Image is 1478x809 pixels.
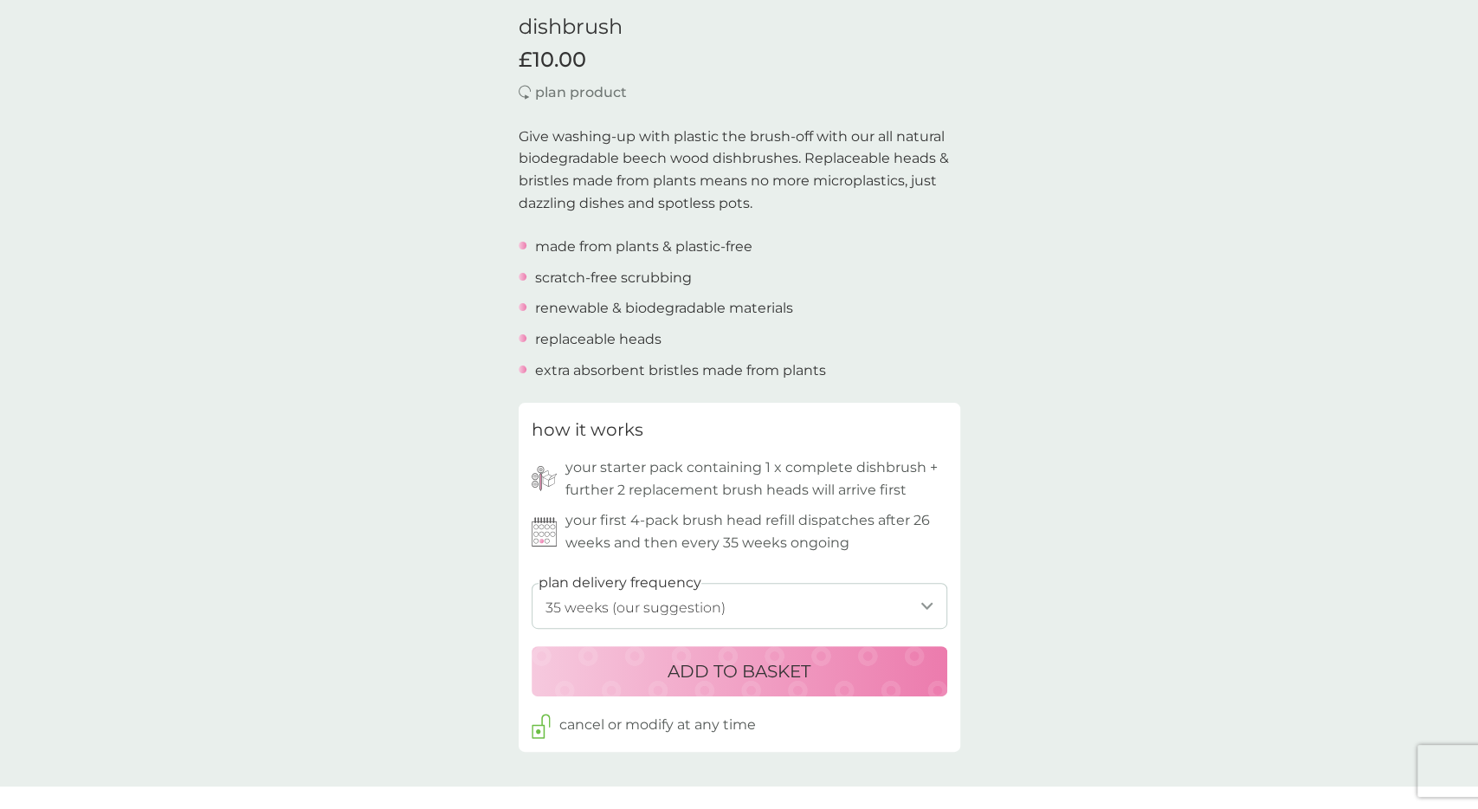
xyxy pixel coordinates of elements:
p: replaceable heads [535,328,662,351]
label: plan delivery frequency [539,572,701,594]
p: Give washing-up with plastic the brush-off with our all natural biodegradable beech wood dishbrus... [519,126,960,214]
p: your starter pack containing 1 x complete dishbrush + further 2 replacement brush heads will arri... [565,456,947,501]
p: made from plants & plastic-free [535,236,752,258]
p: plan product [535,81,627,104]
p: scratch-free scrubbing [535,267,692,289]
p: renewable & biodegradable materials [535,297,793,320]
p: extra absorbent bristles made from plants [535,359,826,382]
span: £10.00 [519,48,586,73]
h1: dishbrush [519,15,960,40]
button: ADD TO BASKET [532,646,947,696]
p: ADD TO BASKET [668,657,810,685]
p: your first 4-pack brush head refill dispatches after 26 weeks and then every 35 weeks ongoing [565,509,947,553]
h3: how it works [532,416,643,443]
p: cancel or modify at any time [559,714,756,736]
